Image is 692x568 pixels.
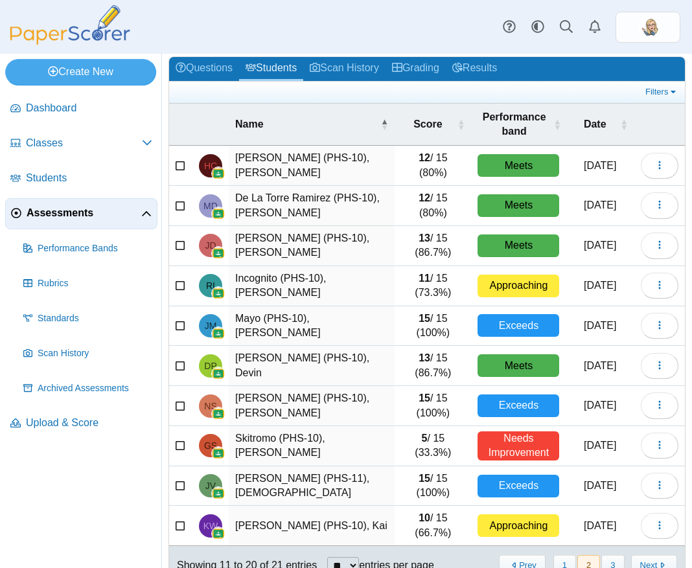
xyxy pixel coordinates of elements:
[642,85,682,98] a: Filters
[229,506,395,546] td: [PERSON_NAME] (PHS-10), Kai
[229,186,395,226] td: De La Torre Ramirez (PHS-10), [PERSON_NAME]
[5,163,157,194] a: Students
[204,441,217,450] span: Greg Skitromo (PHS-10)
[5,408,157,439] a: Upload & Score
[422,433,428,444] b: 5
[18,373,157,404] a: Archived Assessments
[26,136,142,150] span: Classes
[38,312,152,325] span: Standards
[553,118,560,131] span: Performance band : Activate to sort
[395,266,471,306] td: / 15 (73.3%)
[584,240,616,251] time: Sep 29, 2025 at 12:44 PM
[386,57,446,81] a: Grading
[419,313,430,324] b: 15
[620,118,628,131] span: Date : Activate to sort
[212,447,225,460] img: googleClassroom-logo.png
[395,146,471,186] td: / 15 (80%)
[584,280,616,291] time: Sep 29, 2025 at 9:58 AM
[419,392,430,403] b: 15
[38,382,152,395] span: Archived Assessments
[395,306,471,346] td: / 15 (100%)
[38,277,152,290] span: Rubrics
[638,17,658,38] img: ps.zKYLFpFWctilUouI
[229,306,395,346] td: Mayo (PHS-10), [PERSON_NAME]
[380,118,388,131] span: Name : Activate to invert sorting
[395,466,471,506] td: / 15 (100%)
[235,117,378,131] span: Name
[212,247,225,260] img: googleClassroom-logo.png
[478,234,559,257] div: Meets
[18,268,157,299] a: Rubrics
[478,275,559,297] div: Approaching
[229,266,395,306] td: Incognito (PHS-10), [PERSON_NAME]
[212,367,225,380] img: googleClassroom-logo.png
[229,346,395,386] td: [PERSON_NAME] (PHS-10), Devin
[26,416,152,430] span: Upload & Score
[204,361,216,370] span: Devin Petrow (PHS-10)
[204,402,216,411] span: Nicholas Serrano (PHS-10)
[5,128,157,159] a: Classes
[419,152,430,163] b: 12
[205,481,216,490] span: Jesus Vazquez (PHS-11)
[229,466,395,506] td: [PERSON_NAME] (PHS-11), [DEMOGRAPHIC_DATA]
[584,400,616,411] time: Sep 29, 2025 at 9:57 AM
[18,338,157,369] a: Scan History
[229,146,395,186] td: [PERSON_NAME] (PHS-10), [PERSON_NAME]
[18,303,157,334] a: Standards
[212,167,225,180] img: googleClassroom-logo.png
[239,57,303,81] a: Students
[204,161,217,170] span: Haley Coyne (PHS-10)
[401,117,454,131] span: Score
[616,12,680,43] a: ps.zKYLFpFWctilUouI
[229,426,395,466] td: Skitromo (PHS-10), [PERSON_NAME]
[478,314,559,337] div: Exceeds
[5,93,157,124] a: Dashboard
[638,17,658,38] span: Emily Wasley
[584,320,616,331] time: Sep 30, 2025 at 9:42 AM
[572,117,617,131] span: Date
[584,520,616,531] time: Sep 29, 2025 at 9:57 AM
[205,241,216,250] span: Jacob Diaz (PHS-10)
[203,201,218,210] span: Mateo De La Torre Ramirez (PHS-10)
[169,57,239,81] a: Questions
[38,347,152,360] span: Scan History
[5,5,135,45] img: PaperScorer
[395,386,471,426] td: / 15 (100%)
[229,386,395,426] td: [PERSON_NAME] (PHS-10), [PERSON_NAME]
[581,13,609,41] a: Alerts
[395,346,471,386] td: / 15 (86.7%)
[478,514,559,537] div: Approaching
[206,281,215,290] span: Robert Incognito (PHS-10)
[212,327,225,340] img: googleClassroom-logo.png
[584,160,616,171] time: Sep 29, 2025 at 9:59 AM
[584,199,616,210] time: Sep 29, 2025 at 9:57 AM
[395,426,471,466] td: / 15 (33.3%)
[419,352,430,363] b: 13
[419,512,430,523] b: 10
[457,118,465,131] span: Score : Activate to sort
[212,207,225,220] img: googleClassroom-logo.png
[446,57,503,81] a: Results
[5,36,135,47] a: PaperScorer
[212,487,225,500] img: googleClassroom-logo.png
[478,394,559,417] div: Exceeds
[26,101,152,115] span: Dashboard
[303,57,386,81] a: Scan History
[419,273,430,284] b: 11
[419,192,430,203] b: 12
[478,475,559,497] div: Exceeds
[205,321,217,330] span: James Mayo (PHS-10)
[584,360,616,371] time: Sep 29, 2025 at 9:58 AM
[212,527,225,540] img: googleClassroom-logo.png
[584,480,616,491] time: Sep 29, 2025 at 9:59 AM
[395,226,471,266] td: / 15 (86.7%)
[5,59,156,85] a: Create New
[26,171,152,185] span: Students
[478,194,559,217] div: Meets
[212,407,225,420] img: googleClassroom-logo.png
[419,473,430,484] b: 15
[229,226,395,266] td: [PERSON_NAME] (PHS-10), [PERSON_NAME]
[5,198,157,229] a: Assessments
[478,110,550,139] span: Performance band
[18,233,157,264] a: Performance Bands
